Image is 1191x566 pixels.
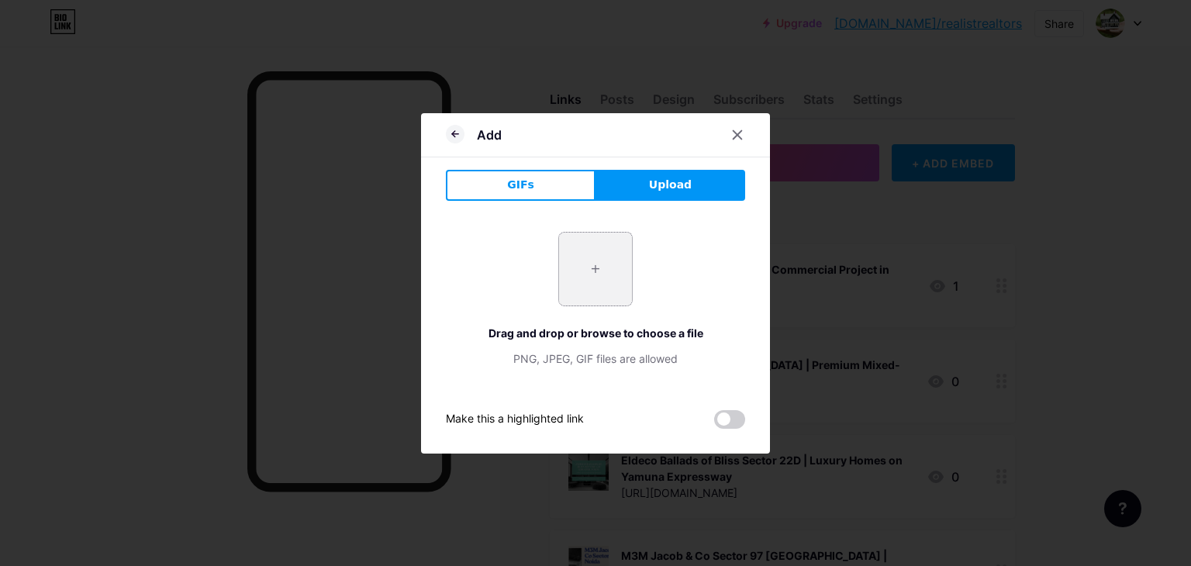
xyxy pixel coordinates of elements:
[477,126,502,144] div: Add
[446,410,584,429] div: Make this a highlighted link
[649,177,692,193] span: Upload
[507,177,534,193] span: GIFs
[595,170,745,201] button: Upload
[446,325,745,341] div: Drag and drop or browse to choose a file
[446,350,745,367] div: PNG, JPEG, GIF files are allowed
[446,170,595,201] button: GIFs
